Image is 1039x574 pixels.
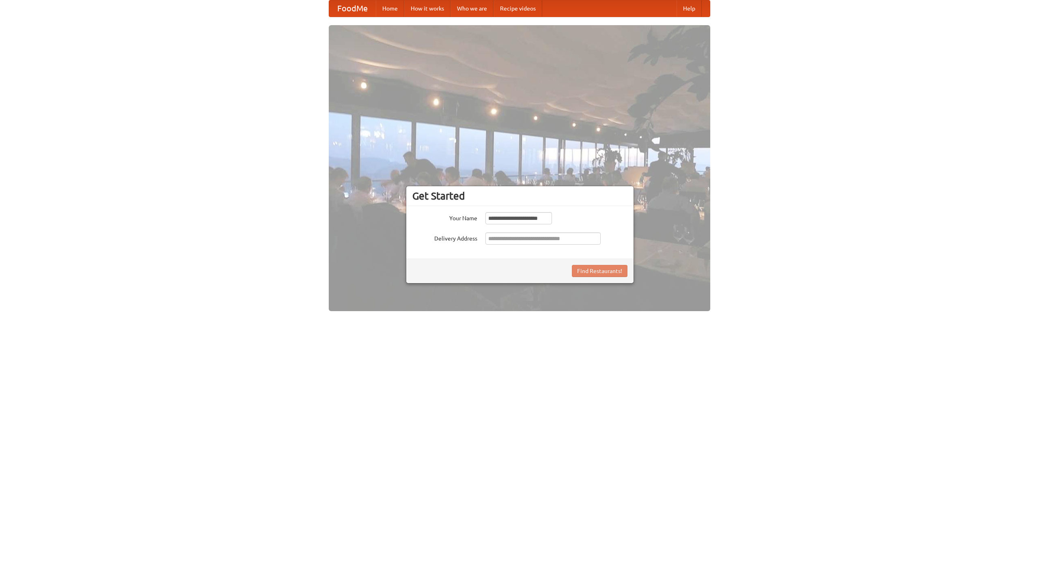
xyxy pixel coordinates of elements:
a: Help [677,0,702,17]
a: Home [376,0,404,17]
label: Your Name [412,212,477,222]
a: FoodMe [329,0,376,17]
label: Delivery Address [412,232,477,243]
a: Recipe videos [494,0,542,17]
a: How it works [404,0,451,17]
a: Who we are [451,0,494,17]
h3: Get Started [412,190,627,202]
button: Find Restaurants! [572,265,627,277]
